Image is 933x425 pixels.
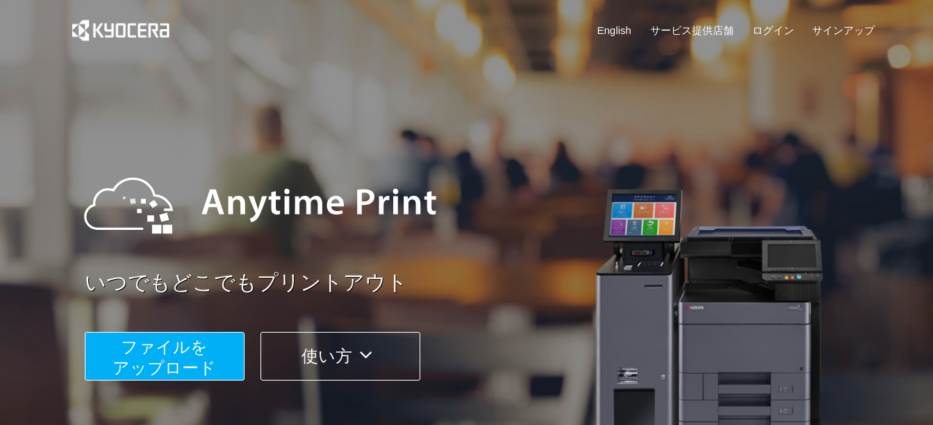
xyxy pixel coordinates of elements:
[752,23,794,37] a: ログイン
[113,337,216,377] span: ファイルを ​​アップロード
[85,268,884,298] a: いつでもどこでもプリントアウト
[261,332,420,381] button: 使い方
[597,23,631,37] a: English
[812,23,875,37] a: サインアップ
[650,23,734,37] a: サービス提供店舗
[85,332,245,381] button: ファイルを​​アップロード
